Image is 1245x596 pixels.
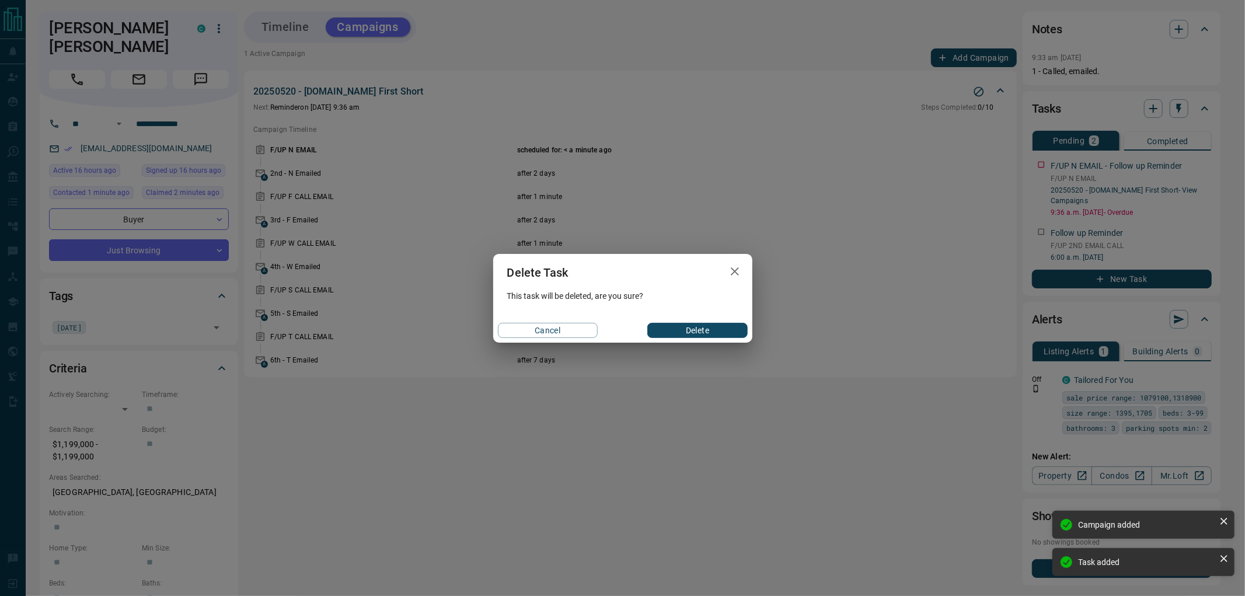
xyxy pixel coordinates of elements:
[1078,557,1215,567] div: Task added
[493,291,752,301] div: This task will be deleted, are you sure?
[493,254,583,291] h2: Delete Task
[498,323,598,338] button: Cancel
[1078,520,1215,529] div: Campaign added
[647,323,747,338] button: Delete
